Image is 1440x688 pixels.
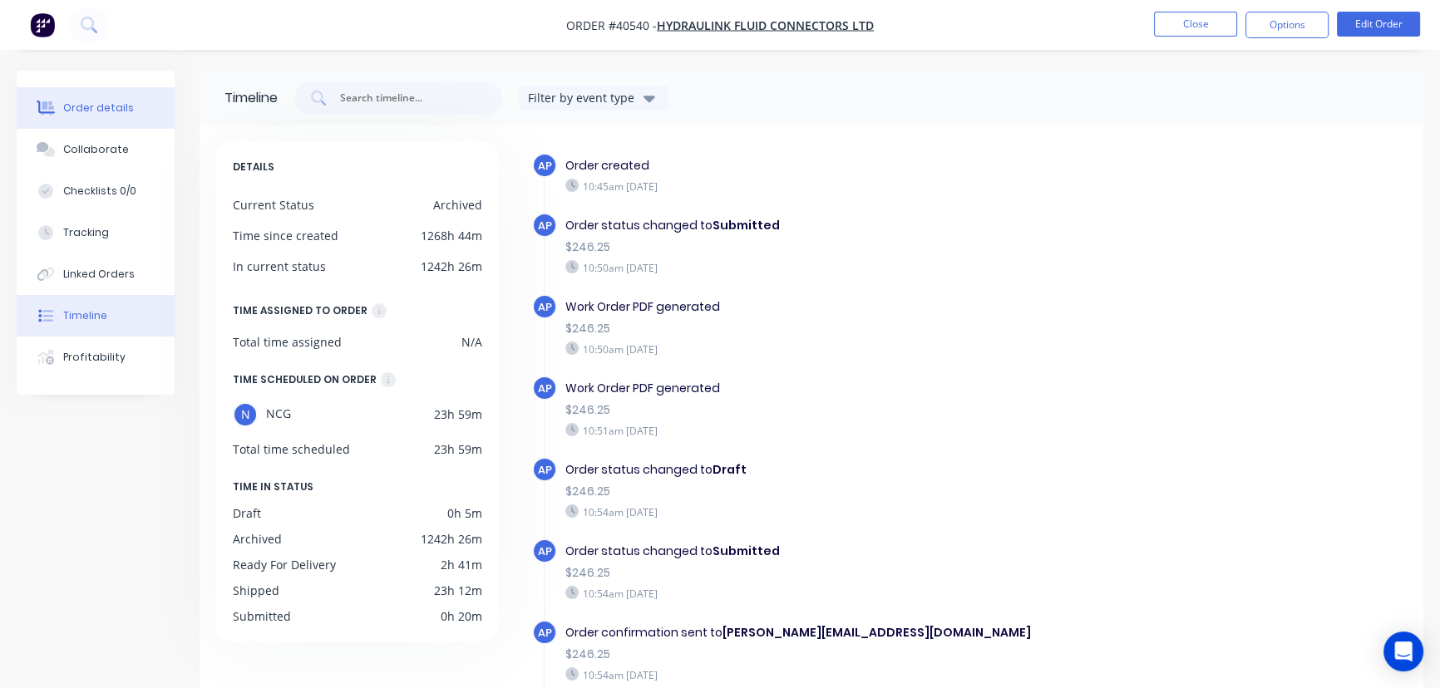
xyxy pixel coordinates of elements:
[565,217,1106,234] div: Order status changed to
[1245,12,1329,38] button: Options
[434,582,482,599] div: 23h 12m
[30,12,55,37] img: Factory
[713,543,780,559] b: Submitted
[565,461,1106,479] div: Order status changed to
[538,543,552,559] span: AP
[421,227,482,244] div: 1268h 44m
[63,225,109,240] div: Tracking
[17,87,175,129] button: Order details
[565,260,1106,275] div: 10:50am [DATE]
[447,504,482,522] div: 0h 5m
[538,299,552,315] span: AP
[17,170,175,212] button: Checklists 0/0
[233,504,261,522] div: Draft
[519,86,668,111] button: Filter by event type
[17,129,175,170] button: Collaborate
[565,157,1106,174] div: Order created
[17,337,175,378] button: Profitability
[338,90,476,106] input: Search timeline...
[233,402,258,427] div: N
[63,267,135,282] div: Linked Orders
[565,667,1106,682] div: 10:54am [DATE]
[63,101,134,115] div: Order details
[565,179,1106,194] div: 10:45am [DATE]
[566,17,657,33] span: Order #40540 -
[233,582,279,599] div: Shipped
[461,333,482,351] div: N/A
[713,217,780,233] b: Submitted
[17,253,175,295] button: Linked Orders
[565,586,1106,601] div: 10:54am [DATE]
[538,381,552,396] span: AP
[233,530,282,548] div: Archived
[433,196,482,214] div: Archived
[63,184,136,199] div: Checklists 0/0
[434,402,482,427] div: 23h 59m
[63,142,129,157] div: Collaborate
[1383,631,1423,671] div: Open Intercom Messenger
[233,607,291,625] div: Submitted
[538,625,552,641] span: AP
[565,564,1106,582] div: $246.25
[565,543,1106,560] div: Order status changed to
[565,342,1106,356] div: 10:50am [DATE]
[17,212,175,253] button: Tracking
[565,238,1106,256] div: $246.25
[538,218,552,233] span: AP
[233,556,336,573] div: Ready For Delivery
[233,258,326,275] div: In current status
[657,17,874,33] a: Hydraulink Fluid Connectors Ltd
[538,462,552,478] span: AP
[565,646,1106,663] div: $246.25
[63,308,107,323] div: Timeline
[713,461,747,478] b: Draft
[233,196,314,214] div: Current Status
[266,402,291,427] span: NCG
[233,371,377,389] div: TIME SCHEDULED ON ORDER
[233,227,338,244] div: Time since created
[565,380,1106,397] div: Work Order PDF generated
[565,320,1106,337] div: $246.25
[421,530,482,548] div: 1242h 26m
[565,423,1106,438] div: 10:51am [DATE]
[565,401,1106,419] div: $246.25
[233,333,342,351] div: Total time assigned
[538,158,552,174] span: AP
[233,158,274,176] span: DETAILS
[434,440,482,458] div: 23h 59m
[528,89,639,106] div: Filter by event type
[233,302,367,320] div: TIME ASSIGNED TO ORDER
[722,624,1031,641] b: [PERSON_NAME][EMAIL_ADDRESS][DOMAIN_NAME]
[565,504,1106,519] div: 10:54am [DATE]
[233,478,313,496] span: TIME IN STATUS
[421,258,482,275] div: 1242h 26m
[565,483,1106,500] div: $246.25
[233,440,350,458] div: Total time scheduled
[224,88,278,108] div: Timeline
[1337,12,1420,37] button: Edit Order
[565,298,1106,316] div: Work Order PDF generated
[1154,12,1237,37] button: Close
[441,556,482,573] div: 2h 41m
[565,624,1106,641] div: Order confirmation sent to
[17,295,175,337] button: Timeline
[441,607,482,625] div: 0h 20m
[63,350,126,365] div: Profitability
